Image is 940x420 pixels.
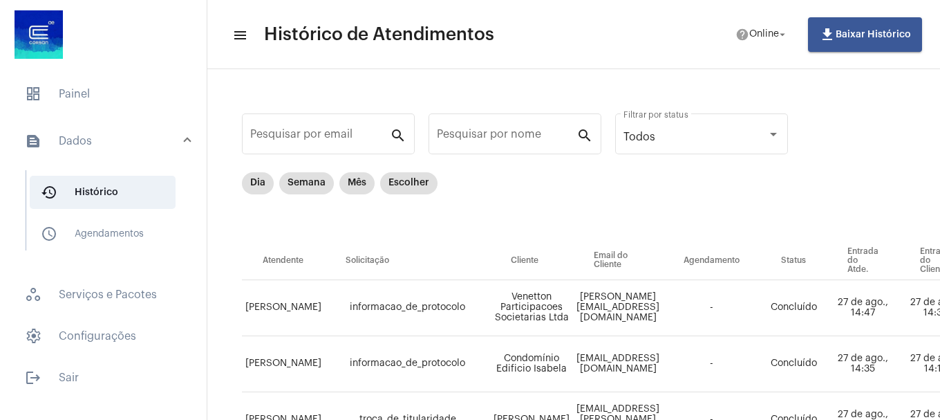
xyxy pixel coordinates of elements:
span: Sair [14,361,193,394]
th: Agendamento [663,241,760,280]
span: sidenav icon [25,328,41,345]
td: Concluído [760,280,827,336]
input: Pesquisar por email [250,131,390,143]
mat-icon: sidenav icon [25,133,41,149]
mat-icon: help [735,28,749,42]
span: Agendamentos [30,217,176,250]
span: Online [749,30,779,39]
mat-icon: sidenav icon [41,226,57,242]
span: Baixar Histórico [819,30,911,39]
mat-chip: Semana [279,172,334,194]
mat-chip: Escolher [380,172,438,194]
span: Todos [623,131,655,143]
button: Online [727,21,797,48]
span: Painel [14,77,193,111]
div: sidenav iconDados [8,163,207,270]
td: 27 de ago., 14:35 [827,336,899,392]
td: - [663,280,760,336]
mat-icon: file_download [819,26,836,43]
td: [PERSON_NAME][EMAIL_ADDRESS][DOMAIN_NAME] [573,280,663,336]
th: Solicitação [325,241,490,280]
td: 27 de ago., 14:47 [827,280,899,336]
span: sidenav icon [25,286,41,303]
mat-icon: search [390,127,406,143]
mat-panel-title: Dados [25,133,185,149]
td: Venetton Participacoes Societarias Ltda [490,280,573,336]
span: informacao_de_protocolo [350,302,465,312]
td: Concluído [760,336,827,392]
span: Configurações [14,320,193,353]
td: [PERSON_NAME] [242,280,325,336]
mat-icon: arrow_drop_down [776,28,789,41]
mat-chip: Mês [339,172,375,194]
span: sidenav icon [25,86,41,102]
span: Serviços e Pacotes [14,278,193,311]
mat-expansion-panel-header: sidenav iconDados [8,119,207,163]
img: d4669ae0-8c07-2337-4f67-34b0df7f5ae4.jpeg [11,7,66,62]
th: Cliente [490,241,573,280]
input: Pesquisar por nome [437,131,576,143]
mat-icon: sidenav icon [25,369,41,386]
th: Email do Cliente [573,241,663,280]
mat-icon: search [576,127,593,143]
button: Baixar Histórico [808,17,922,52]
mat-chip: Dia [242,172,274,194]
mat-icon: sidenav icon [41,184,57,201]
span: Histórico [30,176,176,209]
span: Histórico de Atendimentos [264,24,494,46]
td: - [663,336,760,392]
span: informacao_de_protocolo [350,358,465,368]
td: Condomínio Edificio Isabela [490,336,573,392]
th: Entrada do Atde. [827,241,899,280]
td: [PERSON_NAME] [242,336,325,392]
td: [EMAIL_ADDRESS][DOMAIN_NAME] [573,336,663,392]
mat-icon: sidenav icon [232,27,246,44]
th: Status [760,241,827,280]
th: Atendente [242,241,325,280]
